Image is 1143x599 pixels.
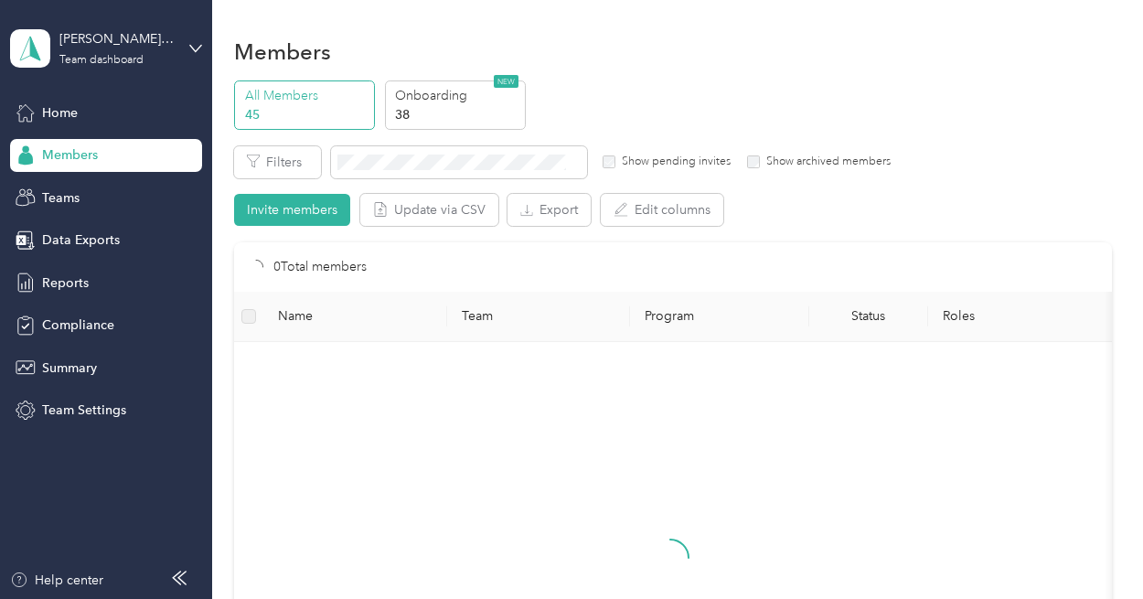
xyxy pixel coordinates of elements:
button: Invite members [234,194,350,226]
th: Roles [928,292,1112,342]
p: Onboarding [395,86,519,105]
span: Members [42,145,98,165]
span: NEW [494,75,518,88]
button: Filters [234,146,321,178]
span: Home [42,103,78,123]
div: [PERSON_NAME][EMAIL_ADDRESS][DOMAIN_NAME] [59,29,174,48]
button: Update via CSV [360,194,498,226]
th: Name [263,292,446,342]
span: Name [278,308,432,324]
span: Team Settings [42,401,126,420]
span: Reports [42,273,89,293]
label: Show pending invites [615,154,731,170]
button: Export [507,194,591,226]
span: Data Exports [42,230,120,250]
span: Compliance [42,316,114,335]
iframe: Everlance-gr Chat Button Frame [1041,497,1143,599]
div: Team dashboard [59,55,144,66]
button: Help center [10,571,103,590]
th: Status [809,292,928,342]
p: All Members [245,86,369,105]
label: Show archived members [760,154,891,170]
span: Summary [42,358,97,378]
span: Teams [42,188,80,208]
button: Edit columns [601,194,723,226]
p: 38 [395,105,519,124]
p: 0 Total members [273,257,367,277]
p: 45 [245,105,369,124]
th: Program [630,292,808,342]
h1: Members [234,42,331,61]
th: Team [447,292,630,342]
